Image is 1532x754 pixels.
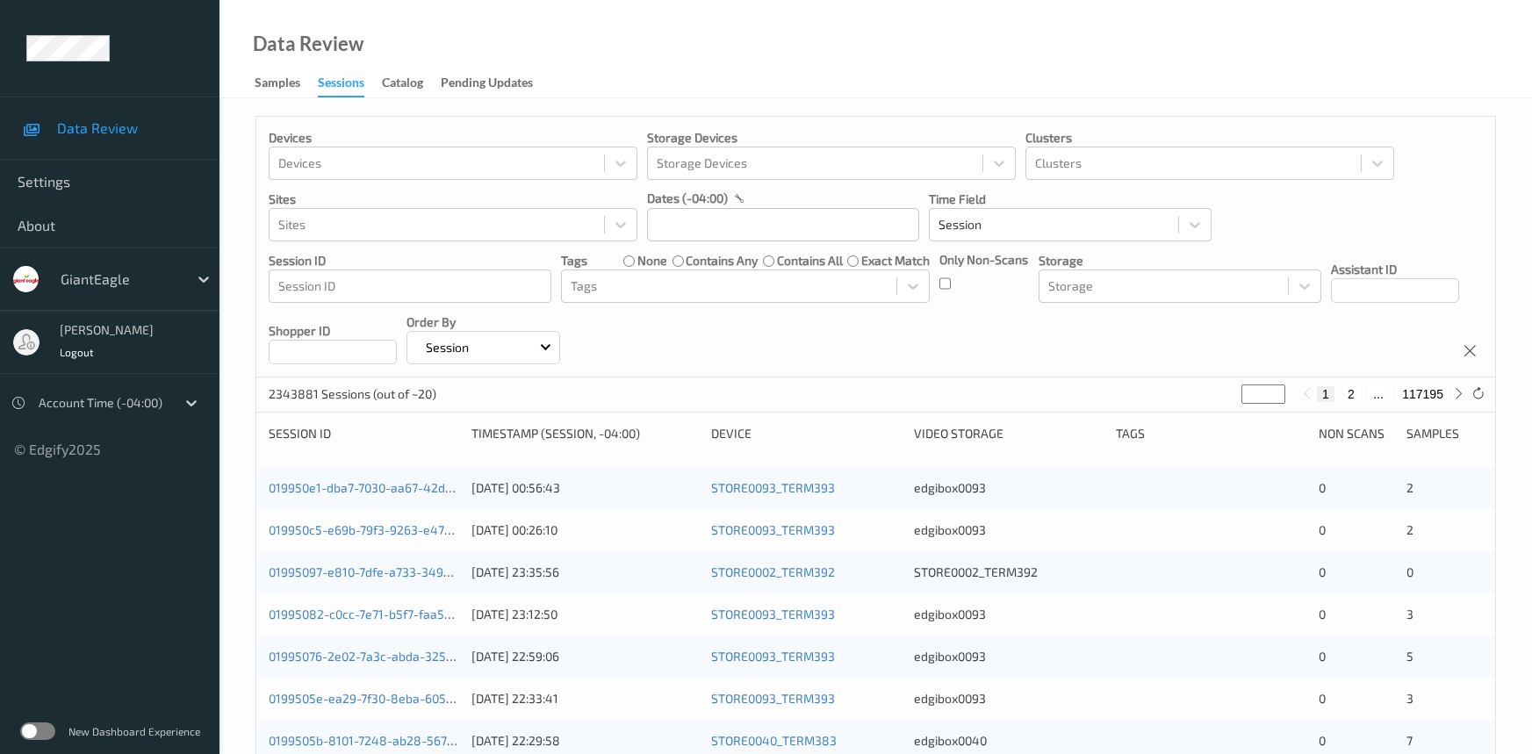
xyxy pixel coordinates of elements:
div: STORE0002_TERM392 [914,564,1104,581]
span: 0 [1319,522,1326,537]
span: 0 [1319,480,1326,495]
span: 0 [1406,564,1413,579]
a: Sessions [318,71,382,97]
label: exact match [861,252,930,269]
div: edgibox0093 [914,606,1104,623]
a: 0199505b-8101-7248-ab28-567dfc67386d [269,733,507,748]
div: [DATE] 22:33:41 [471,690,700,707]
a: STORE0093_TERM393 [711,480,835,495]
a: STORE0040_TERM383 [711,733,837,748]
div: [DATE] 22:29:58 [471,732,700,750]
div: edgibox0040 [914,732,1104,750]
button: 2 [1342,386,1360,402]
span: 0 [1319,733,1326,748]
button: 1 [1317,386,1334,402]
a: 019950e1-dba7-7030-aa67-42d08db12d7c [269,480,506,495]
div: Catalog [382,74,423,96]
span: 3 [1406,691,1413,706]
p: Session [420,339,475,356]
div: Tags [1116,425,1306,442]
a: STORE0093_TERM393 [711,522,835,537]
div: edgibox0093 [914,479,1104,497]
div: [DATE] 22:59:06 [471,648,700,665]
span: 7 [1406,733,1413,748]
a: STORE0002_TERM392 [711,564,835,579]
a: 0199505e-ea29-7f30-8eba-6058b484ae7c [269,691,511,706]
span: 3 [1406,607,1413,621]
div: [DATE] 00:56:43 [471,479,700,497]
p: Clusters [1025,129,1394,147]
a: 01995076-2e02-7a3c-abda-325bff4fe2b8 [269,649,503,664]
a: Samples [255,71,318,96]
div: edgibox0093 [914,521,1104,539]
p: Tags [561,252,587,269]
div: [DATE] 23:12:50 [471,606,700,623]
a: 01995082-c0cc-7e71-b5f7-faa54c100ddb [269,607,499,621]
span: 0 [1319,691,1326,706]
a: STORE0093_TERM393 [711,649,835,664]
div: Video Storage [914,425,1104,442]
p: Only Non-Scans [939,251,1028,269]
a: STORE0093_TERM393 [711,691,835,706]
label: none [637,252,667,269]
p: Storage [1039,252,1321,269]
span: 0 [1319,564,1326,579]
p: 2343881 Sessions (out of ~20) [269,385,436,403]
div: edgibox0093 [914,690,1104,707]
p: Shopper ID [269,322,397,340]
button: ... [1368,386,1389,402]
p: Storage Devices [647,129,1016,147]
div: Sessions [318,74,364,97]
span: 5 [1406,649,1413,664]
p: Time Field [929,190,1212,208]
a: 01995097-e810-7dfe-a733-349278c4e030 [269,564,507,579]
div: Timestamp (Session, -04:00) [471,425,700,442]
div: Data Review [253,35,363,53]
div: Samples [1406,425,1483,442]
div: Device [711,425,902,442]
a: Pending Updates [441,71,550,96]
div: edgibox0093 [914,648,1104,665]
p: Sites [269,190,637,208]
label: contains all [777,252,843,269]
span: 0 [1319,649,1326,664]
a: Catalog [382,71,441,96]
button: 117195 [1397,386,1449,402]
div: [DATE] 00:26:10 [471,521,700,539]
p: Assistant ID [1331,261,1459,278]
span: 2 [1406,522,1413,537]
span: 2 [1406,480,1413,495]
div: [DATE] 23:35:56 [471,564,700,581]
p: Session ID [269,252,551,269]
label: contains any [686,252,758,269]
div: Session ID [269,425,459,442]
p: dates (-04:00) [647,190,728,207]
a: STORE0093_TERM393 [711,607,835,621]
div: Samples [255,74,300,96]
a: 019950c5-e69b-79f3-9263-e477c90db0f2 [269,522,503,537]
p: Devices [269,129,637,147]
span: 0 [1319,607,1326,621]
div: Pending Updates [441,74,533,96]
p: Order By [406,313,560,331]
div: Non Scans [1319,425,1395,442]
